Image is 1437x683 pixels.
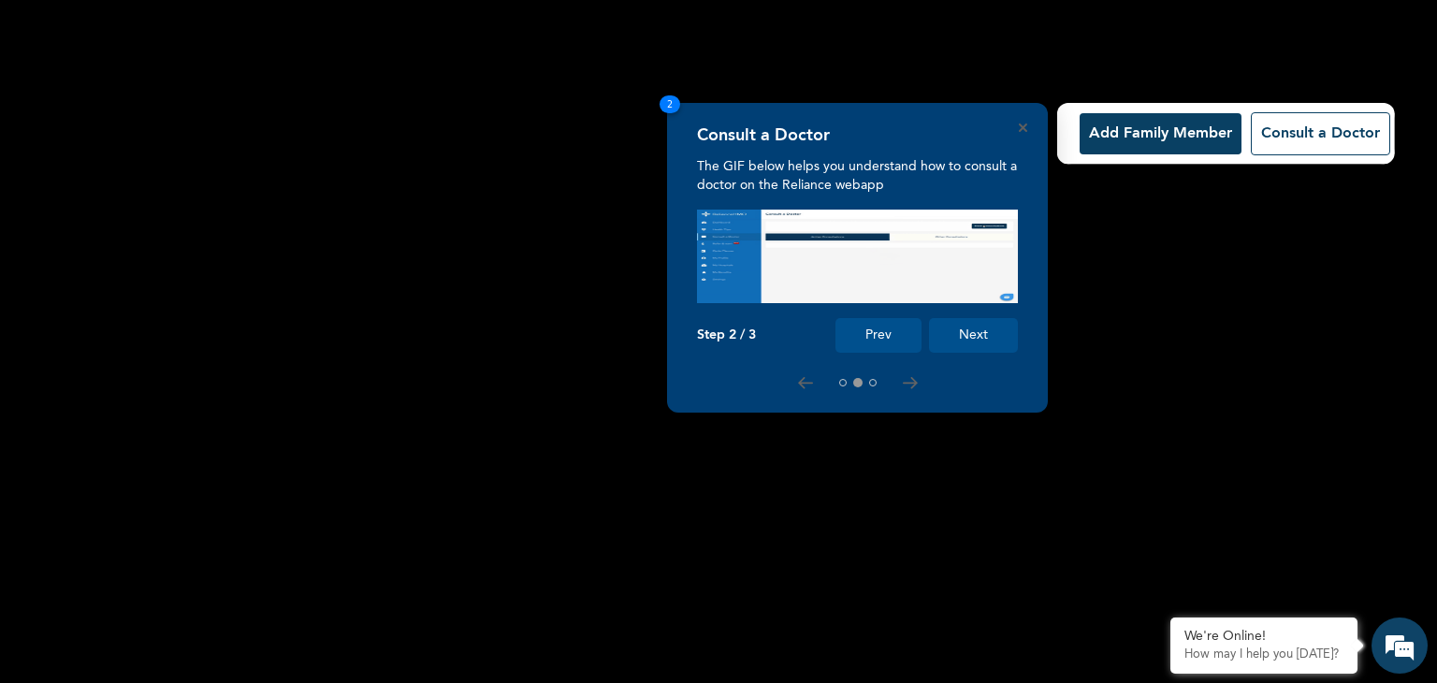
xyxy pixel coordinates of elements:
div: We're Online! [1184,629,1343,645]
button: Next [929,318,1018,353]
button: Prev [835,318,922,353]
p: Step 2 / 3 [697,327,756,343]
h4: Consult a Doctor [697,125,830,146]
button: Add Family Member [1080,113,1241,154]
p: The GIF below helps you understand how to consult a doctor on the Reliance webapp [697,157,1018,195]
span: 2 [660,95,680,113]
p: How may I help you today? [1184,647,1343,662]
button: Consult a Doctor [1251,112,1390,155]
button: Close [1019,124,1027,132]
img: consult_tour.f0374f2500000a21e88d.gif [697,210,1018,303]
